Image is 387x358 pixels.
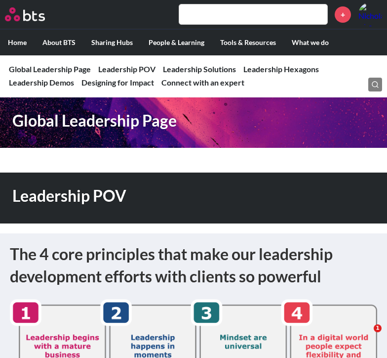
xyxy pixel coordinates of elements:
label: What we do [284,30,337,55]
label: People & Learning [141,30,212,55]
label: About BTS [35,30,83,55]
a: Leadership POV [98,64,155,74]
img: Nicholas Choe [358,2,382,26]
a: Global Leadership Page [9,64,91,74]
img: BTS Logo [5,7,45,21]
a: + [335,6,351,23]
h1: The 4 core principles that make our leadership development efforts with clients so powerful [10,243,377,288]
label: Sharing Hubs [83,30,141,55]
a: Leadership Hexagons [243,64,319,74]
a: Leadership Solutions [163,64,236,74]
h1: Global Leadership Page [12,110,266,132]
iframe: Intercom live chat [353,324,377,348]
a: Profile [358,2,382,26]
a: Connect with an expert [161,78,244,87]
label: Tools & Resources [212,30,284,55]
a: Go home [5,7,63,21]
span: 1 [374,324,382,332]
a: Leadership Demos [9,78,74,87]
a: Designing for Impact [81,78,154,87]
h1: Leadership POV [12,185,266,207]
